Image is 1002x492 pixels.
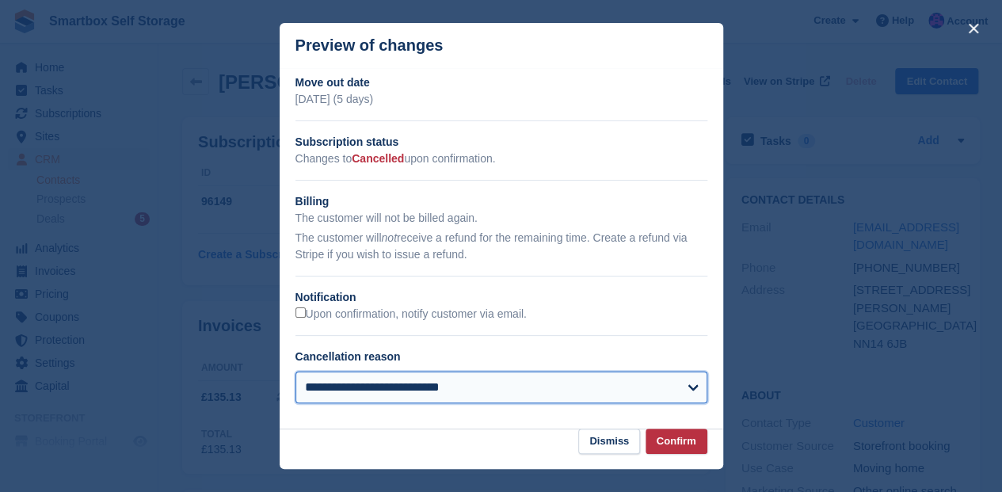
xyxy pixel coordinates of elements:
[295,151,707,167] p: Changes to upon confirmation.
[381,231,396,244] em: not
[295,307,527,322] label: Upon confirmation, notify customer via email.
[578,429,640,455] button: Dismiss
[295,289,707,306] h2: Notification
[961,16,986,41] button: close
[295,74,707,91] h2: Move out date
[295,193,707,210] h2: Billing
[352,152,404,165] span: Cancelled
[295,210,707,227] p: The customer will not be billed again.
[295,134,707,151] h2: Subscription status
[295,91,707,108] p: [DATE] (5 days)
[295,350,401,363] label: Cancellation reason
[295,307,306,318] input: Upon confirmation, notify customer via email.
[295,230,707,263] p: The customer will receive a refund for the remaining time. Create a refund via Stripe if you wish...
[646,429,707,455] button: Confirm
[295,36,444,55] p: Preview of changes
